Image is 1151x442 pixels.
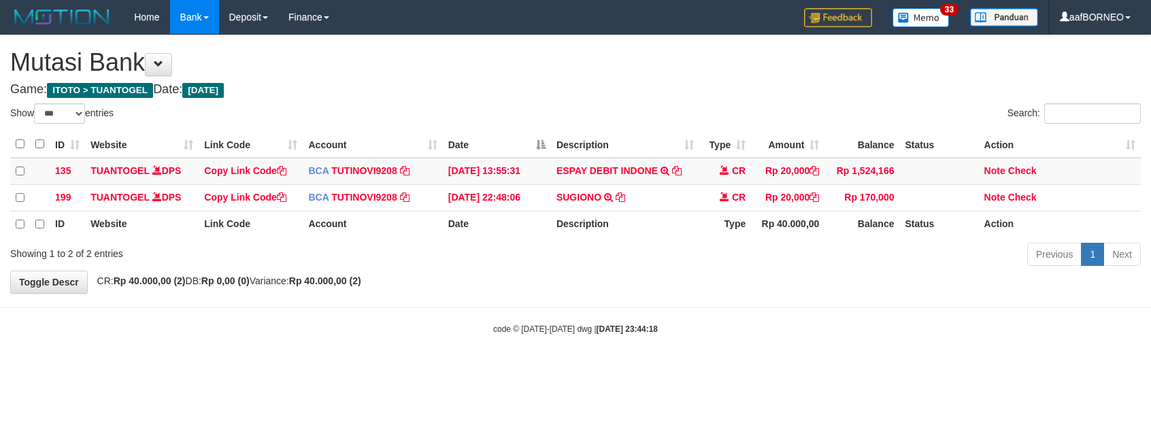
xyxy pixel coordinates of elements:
a: Note [984,165,1005,176]
span: CR: DB: Variance: [90,275,361,286]
span: CR [732,192,746,203]
h1: Mutasi Bank [10,49,1141,76]
th: Link Code: activate to sort column ascending [199,131,303,158]
span: 135 [55,165,71,176]
a: TUANTOGEL [90,192,150,203]
span: 199 [55,192,71,203]
a: Note [984,192,1005,203]
th: ID: activate to sort column ascending [50,131,85,158]
span: BCA [308,192,329,203]
label: Search: [1007,103,1141,124]
a: Previous [1027,243,1082,266]
th: Date: activate to sort column descending [443,131,551,158]
a: Copy Link Code [204,192,286,203]
th: ID [50,211,85,237]
strong: Rp 40.000,00 (2) [114,275,186,286]
th: Website: activate to sort column ascending [85,131,199,158]
span: 33 [940,3,958,16]
th: Balance [824,131,899,158]
th: Link Code [199,211,303,237]
span: BCA [308,165,329,176]
a: TUTINOVI9208 [331,165,397,176]
th: Balance [824,211,899,237]
select: Showentries [34,103,85,124]
td: Rp 20,000 [751,158,824,185]
img: Feedback.jpg [804,8,872,27]
a: SUGIONO [556,192,601,203]
label: Show entries [10,103,114,124]
span: [DATE] [182,83,224,98]
a: Check [1008,192,1037,203]
span: ITOTO > TUANTOGEL [47,83,153,98]
small: code © [DATE]-[DATE] dwg | [493,324,658,334]
a: TUTINOVI9208 [331,192,397,203]
td: DPS [85,184,199,211]
th: Account: activate to sort column ascending [303,131,442,158]
a: TUANTOGEL [90,165,150,176]
strong: [DATE] 23:44:18 [597,324,658,334]
th: Date [443,211,551,237]
a: Copy Link Code [204,165,286,176]
div: Showing 1 to 2 of 2 entries [10,241,469,260]
a: ESPAY DEBIT INDONE [556,165,658,176]
a: Next [1103,243,1141,266]
th: Type: activate to sort column ascending [699,131,751,158]
td: Rp 170,000 [824,184,899,211]
a: Copy Rp 20,000 to clipboard [810,192,819,203]
th: Action [979,211,1141,237]
strong: Rp 40.000,00 (2) [289,275,361,286]
a: Copy TUTINOVI9208 to clipboard [400,165,410,176]
th: Action: activate to sort column ascending [979,131,1141,158]
td: DPS [85,158,199,185]
th: Account [303,211,442,237]
td: Rp 1,524,166 [824,158,899,185]
th: Description [551,211,699,237]
a: Toggle Descr [10,271,88,294]
th: Website [85,211,199,237]
h4: Game: Date: [10,83,1141,97]
img: Button%20Memo.svg [893,8,950,27]
th: Status [899,131,978,158]
th: Description: activate to sort column ascending [551,131,699,158]
span: CR [732,165,746,176]
strong: Rp 0,00 (0) [201,275,250,286]
img: MOTION_logo.png [10,7,114,27]
th: Status [899,211,978,237]
th: Rp 40.000,00 [751,211,824,237]
a: Copy TUTINOVI9208 to clipboard [400,192,410,203]
a: Copy Rp 20,000 to clipboard [810,165,819,176]
a: Copy ESPAY DEBIT INDONE to clipboard [672,165,682,176]
a: Copy SUGIONO to clipboard [616,192,625,203]
td: Rp 20,000 [751,184,824,211]
a: Check [1008,165,1037,176]
th: Type [699,211,751,237]
input: Search: [1044,103,1141,124]
th: Amount: activate to sort column ascending [751,131,824,158]
a: 1 [1081,243,1104,266]
img: panduan.png [970,8,1038,27]
td: [DATE] 22:48:06 [443,184,551,211]
td: [DATE] 13:55:31 [443,158,551,185]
